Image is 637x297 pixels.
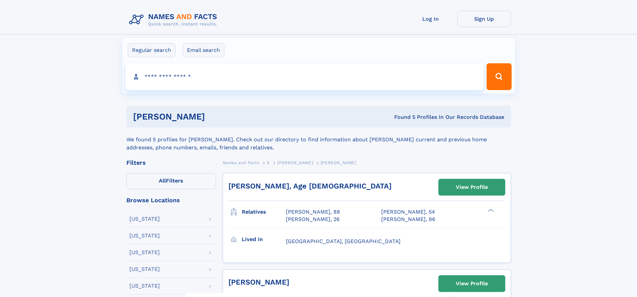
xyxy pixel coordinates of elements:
div: [US_STATE] [129,216,160,222]
a: [PERSON_NAME], 88 [286,208,340,216]
label: Filters [126,173,216,189]
a: View Profile [439,276,505,292]
span: [PERSON_NAME] [277,160,313,165]
h1: [PERSON_NAME] [133,113,300,121]
div: ❯ [486,208,494,213]
a: Log In [404,11,457,27]
div: [US_STATE] [129,250,160,255]
a: Names and Facts [223,158,259,167]
a: [PERSON_NAME], Age [DEMOGRAPHIC_DATA] [228,182,392,190]
div: Found 5 Profiles In Our Records Database [300,114,504,121]
label: Regular search [128,43,176,57]
a: Sign Up [457,11,511,27]
div: Browse Locations [126,197,216,203]
div: View Profile [456,179,488,195]
span: [PERSON_NAME] [321,160,356,165]
div: Filters [126,160,216,166]
a: [PERSON_NAME], 54 [381,208,435,216]
div: View Profile [456,276,488,291]
a: [PERSON_NAME], 26 [286,216,340,223]
img: Logo Names and Facts [126,11,223,29]
div: [US_STATE] [129,233,160,238]
a: View Profile [439,179,505,195]
span: [GEOGRAPHIC_DATA], [GEOGRAPHIC_DATA] [286,238,401,244]
span: S [267,160,270,165]
a: [PERSON_NAME] [277,158,313,167]
a: [PERSON_NAME] [228,278,289,286]
button: Search Button [487,63,511,90]
label: Email search [183,43,224,57]
a: [PERSON_NAME], 86 [381,216,435,223]
h3: Relatives [242,206,286,218]
div: We found 5 profiles for [PERSON_NAME]. Check out our directory to find information about [PERSON_... [126,128,511,152]
input: search input [126,63,484,90]
h3: Lived in [242,234,286,245]
a: S [267,158,270,167]
div: [US_STATE] [129,267,160,272]
span: All [159,177,166,184]
div: [US_STATE] [129,283,160,289]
